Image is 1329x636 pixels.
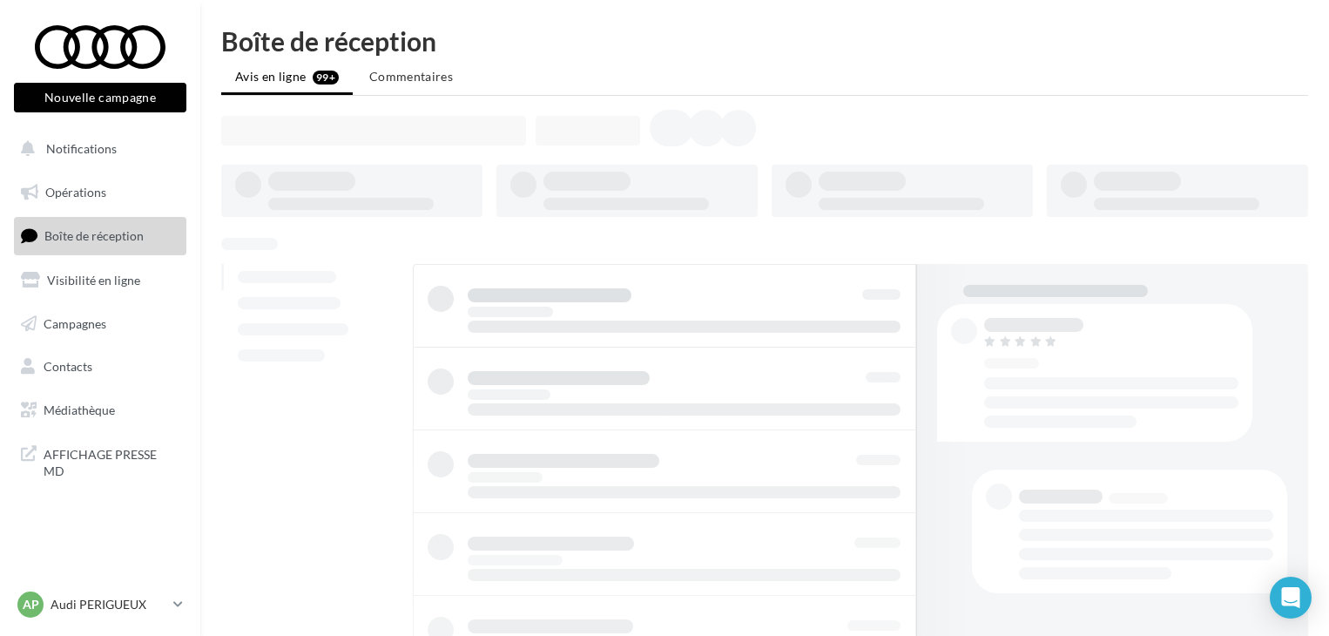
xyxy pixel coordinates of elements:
[14,83,186,112] button: Nouvelle campagne
[44,403,115,417] span: Médiathèque
[23,596,39,613] span: AP
[44,359,92,374] span: Contacts
[51,596,166,613] p: Audi PERIGUEUX
[10,392,190,429] a: Médiathèque
[369,69,453,84] span: Commentaires
[10,348,190,385] a: Contacts
[10,262,190,299] a: Visibilité en ligne
[47,273,140,288] span: Visibilité en ligne
[46,141,117,156] span: Notifications
[44,443,179,480] span: AFFICHAGE PRESSE MD
[10,217,190,254] a: Boîte de réception
[221,28,1308,54] div: Boîte de réception
[10,174,190,211] a: Opérations
[1270,577,1312,619] div: Open Intercom Messenger
[10,131,183,167] button: Notifications
[44,228,144,243] span: Boîte de réception
[10,436,190,487] a: AFFICHAGE PRESSE MD
[45,185,106,200] span: Opérations
[14,588,186,621] a: AP Audi PERIGUEUX
[44,315,106,330] span: Campagnes
[10,306,190,342] a: Campagnes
